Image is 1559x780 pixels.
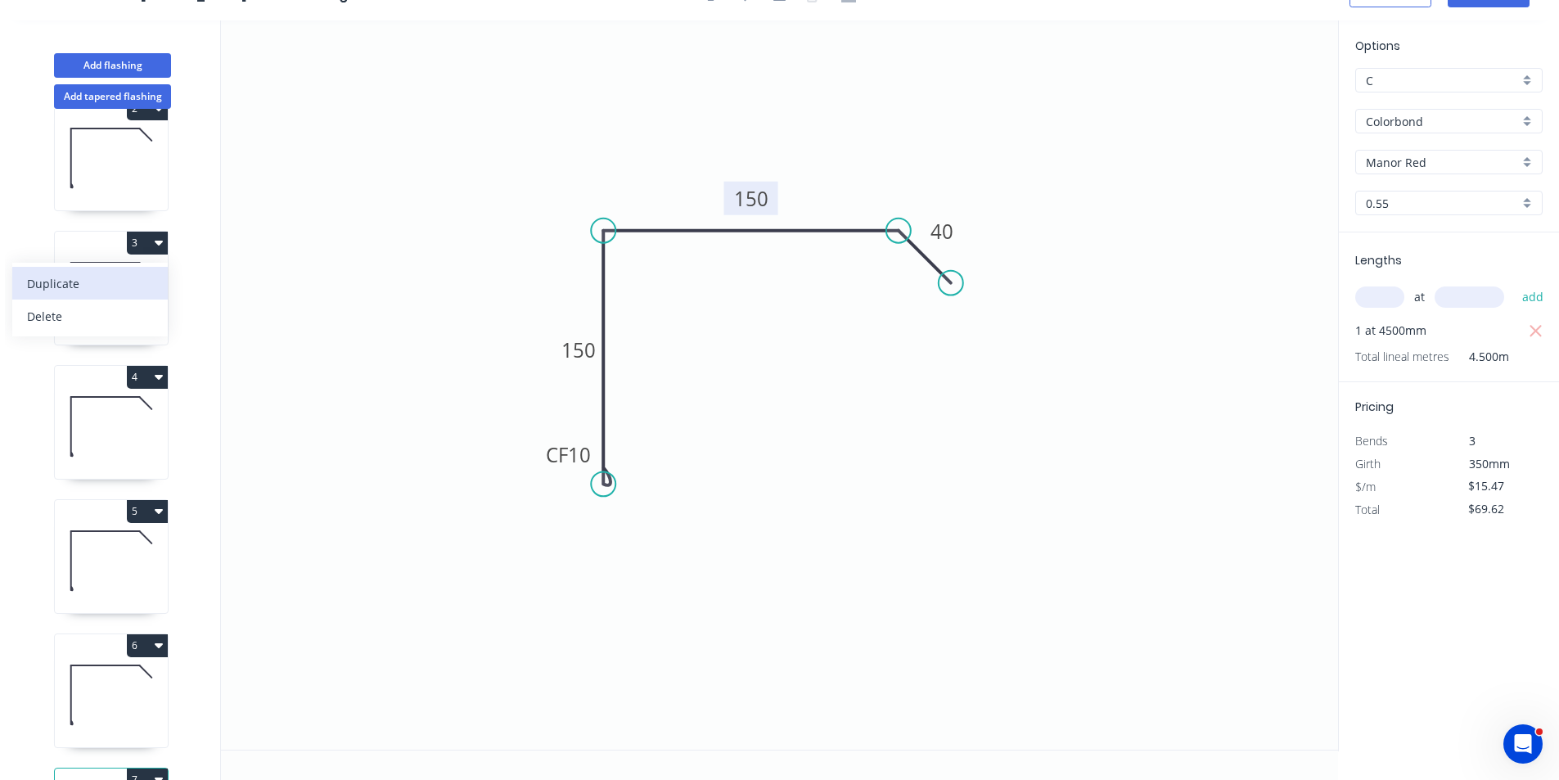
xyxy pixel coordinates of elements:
button: Delete [12,300,168,332]
button: Duplicate [12,267,168,300]
svg: 0 [221,20,1338,750]
span: 4.500m [1449,345,1509,368]
button: Add tapered flashing [54,84,171,109]
button: 3 [127,232,168,255]
tspan: 10 [568,441,591,468]
button: 5 [127,500,168,523]
button: 4 [127,366,168,389]
span: Bends [1355,433,1388,449]
button: 2 [127,97,168,120]
tspan: 150 [561,336,596,363]
div: Delete [27,304,153,328]
span: Options [1355,38,1400,54]
span: Girth [1355,456,1381,471]
span: at [1414,286,1425,309]
tspan: CF [546,441,568,468]
span: Lengths [1355,252,1402,268]
button: Add flashing [54,53,171,78]
iframe: Intercom live chat [1503,724,1543,764]
button: 6 [127,634,168,657]
span: 350mm [1469,456,1510,471]
span: Total [1355,502,1380,517]
span: 3 [1469,433,1476,449]
input: Colour [1366,154,1519,171]
tspan: 40 [930,218,953,245]
span: Pricing [1355,399,1394,415]
span: Total lineal metres [1355,345,1449,368]
input: Material [1366,113,1519,130]
tspan: 150 [734,185,768,212]
span: $/m [1355,479,1376,494]
input: Thickness [1366,195,1519,212]
div: Duplicate [27,272,153,295]
button: add [1514,283,1552,311]
span: 1 at 4500mm [1355,319,1426,342]
input: Price level [1366,72,1519,89]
